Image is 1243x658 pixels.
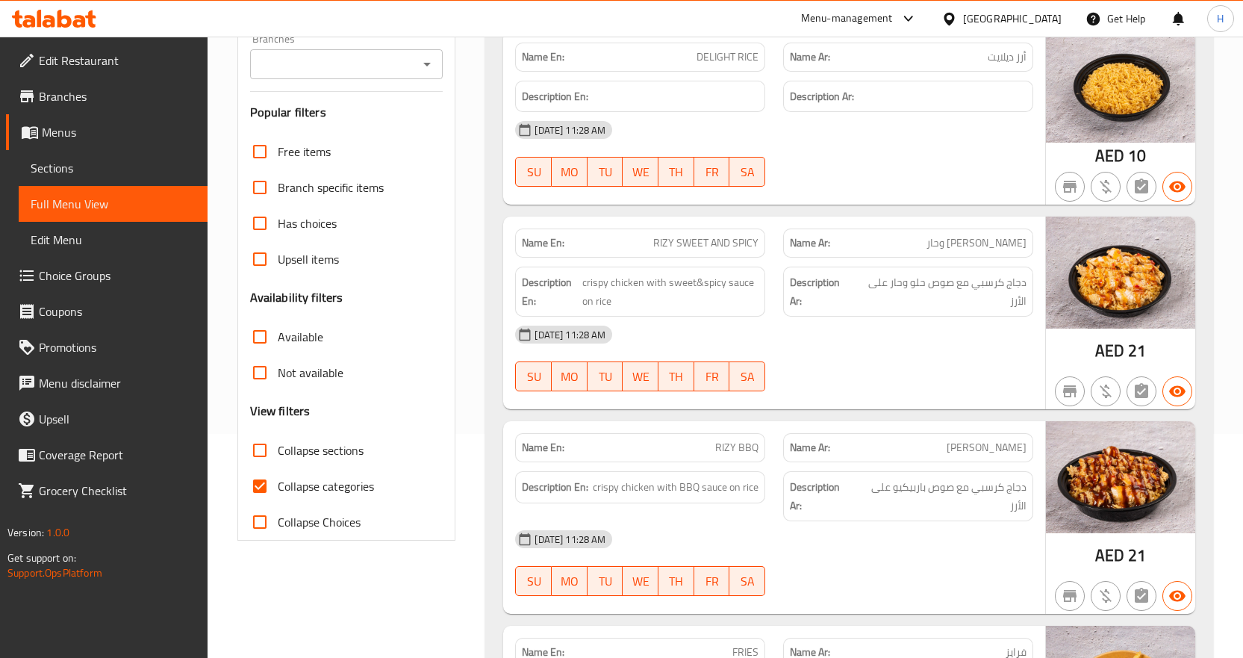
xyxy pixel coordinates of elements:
[658,566,694,596] button: TH
[729,566,765,596] button: SA
[522,571,546,592] span: SU
[19,186,208,222] a: Full Menu View
[522,235,564,251] strong: Name En:
[39,267,196,285] span: Choice Groups
[42,123,196,141] span: Menus
[7,563,102,583] a: Support.OpsPlatform
[1127,376,1156,406] button: Not has choices
[694,566,730,596] button: FR
[6,473,208,509] a: Grocery Checklist
[790,478,853,515] strong: Description Ar:
[697,49,758,65] span: DELIGHT RICE
[278,250,339,268] span: Upsell items
[552,361,588,391] button: MO
[694,361,730,391] button: FR
[926,235,1027,251] span: [PERSON_NAME] وحار
[529,533,611,547] span: [DATE] 11:28 AM
[629,571,652,592] span: WE
[278,441,364,459] span: Collapse sections
[801,10,893,28] div: Menu-management
[1095,541,1124,570] span: AED
[735,366,759,388] span: SA
[522,478,588,497] strong: Description En:
[790,273,852,310] strong: Description Ar:
[39,374,196,392] span: Menu disclaimer
[278,513,361,531] span: Collapse Choices
[947,440,1027,456] span: [PERSON_NAME]
[278,214,337,232] span: Has choices
[278,364,343,382] span: Not available
[1055,581,1085,611] button: Not branch specific item
[31,231,196,249] span: Edit Menu
[790,87,854,106] strong: Description Ar:
[19,222,208,258] a: Edit Menu
[31,159,196,177] span: Sections
[552,157,588,187] button: MO
[6,401,208,437] a: Upsell
[1046,217,1195,329] img: Rezy_sweet_and_spicy638930068594637757.jpg
[39,446,196,464] span: Coverage Report
[558,571,582,592] span: MO
[7,523,44,542] span: Version:
[588,566,623,596] button: TU
[1046,31,1195,143] img: Rice638930068595369885.jpg
[39,338,196,356] span: Promotions
[855,273,1027,310] span: دجاج كرسبي مع صوص حلو وحار على الأرز
[1217,10,1224,27] span: H
[1091,581,1121,611] button: Purchased item
[790,440,830,456] strong: Name Ar:
[39,87,196,105] span: Branches
[664,571,688,592] span: TH
[664,366,688,388] span: TH
[278,477,374,495] span: Collapse categories
[1095,141,1124,170] span: AED
[735,571,759,592] span: SA
[31,195,196,213] span: Full Menu View
[593,478,758,497] span: crispy chicken with BBQ sauce on rice
[39,302,196,320] span: Coupons
[558,366,582,388] span: MO
[515,566,552,596] button: SU
[6,114,208,150] a: Menus
[417,54,437,75] button: Open
[522,273,579,310] strong: Description En:
[594,161,617,183] span: TU
[790,49,830,65] strong: Name Ar:
[522,366,546,388] span: SU
[1055,172,1085,202] button: Not branch specific item
[522,87,588,106] strong: Description En:
[582,273,758,310] span: crispy chicken with sweet&spicy sauce on rice
[6,437,208,473] a: Coverage Report
[588,157,623,187] button: TU
[6,43,208,78] a: Edit Restaurant
[588,361,623,391] button: TU
[278,143,331,161] span: Free items
[1091,376,1121,406] button: Purchased item
[515,157,552,187] button: SU
[1127,581,1156,611] button: Not has choices
[6,258,208,294] a: Choice Groups
[729,157,765,187] button: SA
[7,548,76,568] span: Get support on:
[700,366,724,388] span: FR
[6,365,208,401] a: Menu disclaimer
[700,161,724,183] span: FR
[19,150,208,186] a: Sections
[522,49,564,65] strong: Name En:
[700,571,724,592] span: FR
[623,157,658,187] button: WE
[1091,172,1121,202] button: Purchased item
[1055,376,1085,406] button: Not branch specific item
[623,566,658,596] button: WE
[1128,336,1146,365] span: 21
[6,329,208,365] a: Promotions
[1162,376,1192,406] button: Available
[664,161,688,183] span: TH
[594,571,617,592] span: TU
[1095,336,1124,365] span: AED
[1127,172,1156,202] button: Not has choices
[39,482,196,500] span: Grocery Checklist
[39,410,196,428] span: Upsell
[623,361,658,391] button: WE
[250,403,311,420] h3: View filters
